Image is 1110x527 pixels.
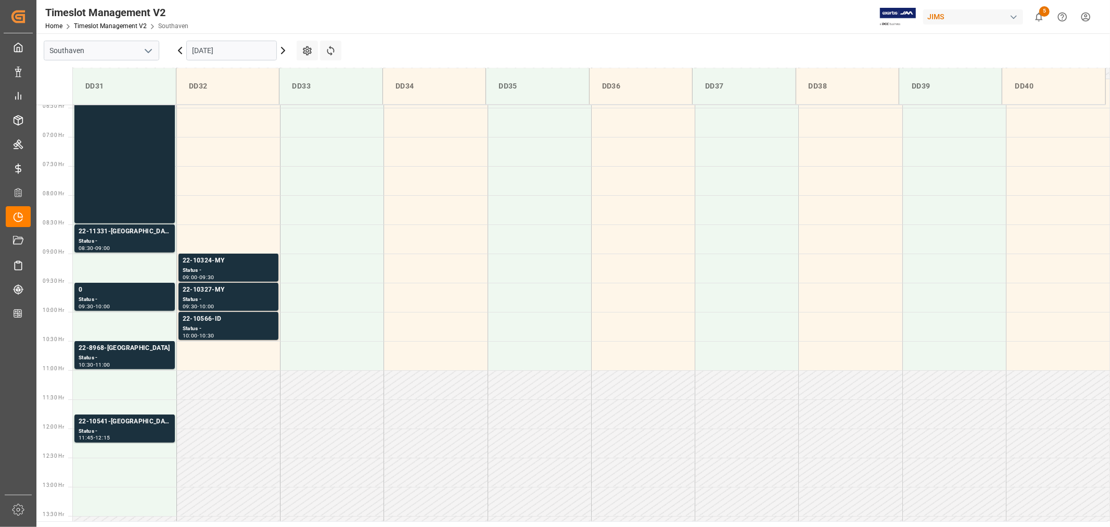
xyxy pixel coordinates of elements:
div: - [198,275,199,280]
div: 10:00 [183,333,198,338]
input: Type to search/select [44,41,159,60]
div: Status - [79,237,171,246]
div: Status - [183,266,274,275]
span: 09:30 Hr [43,278,64,284]
div: 09:30 [79,304,94,309]
div: Status - [183,324,274,333]
input: MM-DD-YYYY [186,41,277,60]
span: 07:00 Hr [43,132,64,138]
span: 11:30 Hr [43,395,64,400]
span: 10:00 Hr [43,307,64,313]
div: Status - [183,295,274,304]
div: 10:30 [79,362,94,367]
div: - [198,333,199,338]
span: 5 [1039,6,1050,17]
div: 11:45 [79,435,94,440]
button: show 5 new notifications [1027,5,1051,29]
a: Timeslot Management V2 [74,22,147,30]
div: Status - [79,295,171,304]
div: 10:00 [199,304,214,309]
div: - [198,304,199,309]
div: - [94,435,95,440]
div: - [94,304,95,309]
div: 09:00 [183,275,198,280]
div: 09:30 [199,275,214,280]
div: DD36 [598,77,684,96]
div: 10:00 [95,304,110,309]
div: DD32 [185,77,271,96]
div: 11:00 [95,362,110,367]
div: DD33 [288,77,374,96]
span: 13:30 Hr [43,511,64,517]
div: DD40 [1011,77,1097,96]
div: 22-11331-[GEOGRAPHIC_DATA] [79,227,171,237]
div: DD35 [494,77,580,96]
div: Status - [79,427,171,436]
div: 08:30 [79,246,94,250]
span: 08:00 Hr [43,191,64,196]
button: Help Center [1051,5,1074,29]
span: 06:30 Hr [43,103,64,109]
button: JIMS [923,7,1027,27]
div: 22-10541-[GEOGRAPHIC_DATA] [79,417,171,427]
div: DD34 [391,77,477,96]
div: 22-10324-MY [183,256,274,266]
img: Exertis%20JAM%20-%20Email%20Logo.jpg_1722504956.jpg [880,8,916,26]
div: 22-10566-ID [183,314,274,324]
span: 10:30 Hr [43,336,64,342]
div: 22-8968-[GEOGRAPHIC_DATA] [79,343,171,354]
div: 0 [79,285,171,295]
div: 09:00 [95,246,110,250]
div: 09:30 [183,304,198,309]
span: 12:30 Hr [43,453,64,459]
div: DD31 [81,77,168,96]
span: 11:00 Hr [43,366,64,371]
span: 12:00 Hr [43,424,64,430]
a: Home [45,22,62,30]
div: - [94,362,95,367]
span: 07:30 Hr [43,161,64,167]
div: DD39 [908,77,993,96]
div: 12:15 [95,435,110,440]
span: 08:30 Hr [43,220,64,225]
div: 10:30 [199,333,214,338]
div: DD38 [805,77,890,96]
span: 09:00 Hr [43,249,64,255]
div: Timeslot Management V2 [45,5,188,20]
div: JIMS [923,9,1023,24]
div: DD37 [701,77,787,96]
button: open menu [140,43,156,59]
span: 13:00 Hr [43,482,64,488]
div: 22-10327-MY [183,285,274,295]
div: Status - [79,354,171,362]
div: - [94,246,95,250]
